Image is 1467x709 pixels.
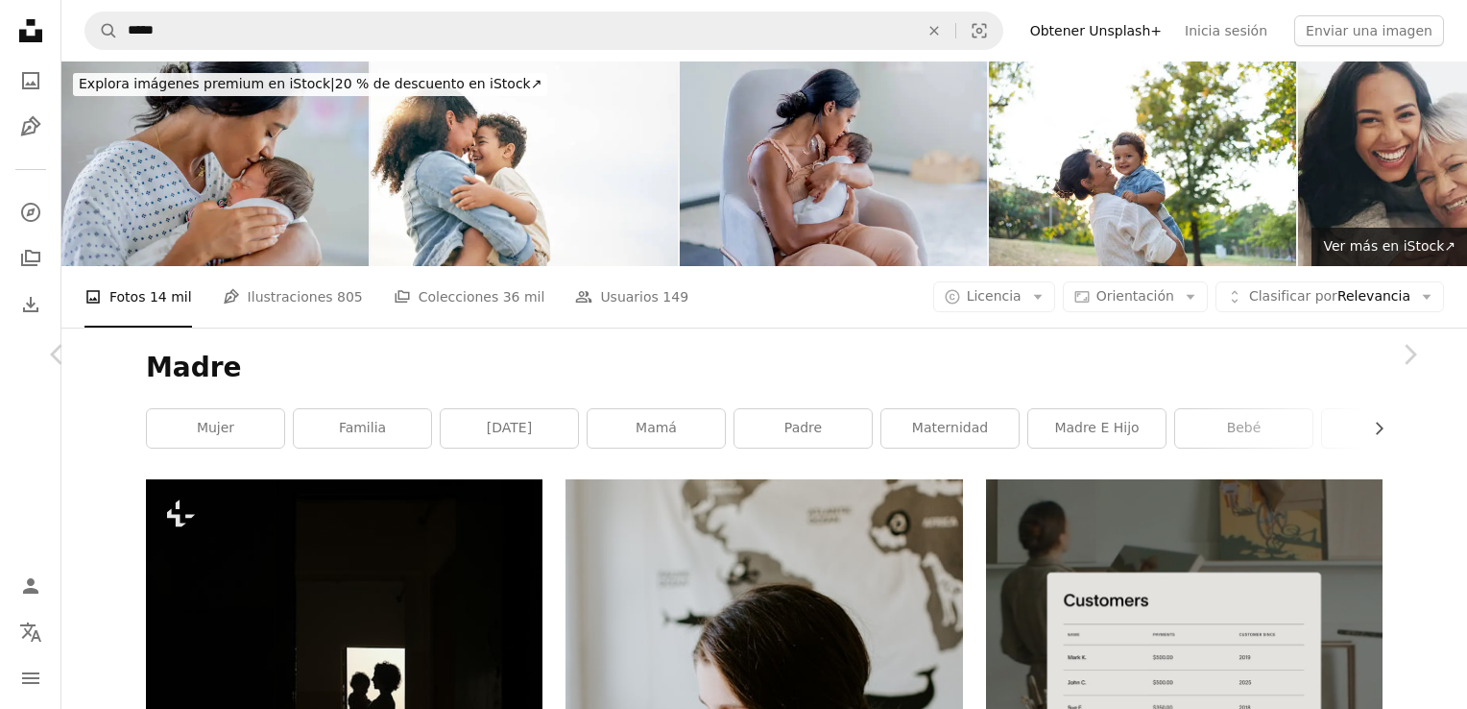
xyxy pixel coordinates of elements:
[575,266,688,328] a: Usuarios 149
[61,61,369,266] img: Bonding with Baby
[680,61,987,266] img: Bebé mecedor
[956,12,1002,49] button: Búsqueda visual
[1175,409,1312,448] a: bebé
[734,409,872,448] a: padre
[12,659,50,697] button: Menú
[294,409,431,448] a: familia
[147,409,284,448] a: mujer
[989,61,1296,266] img: Madre alegre levantando a su hijo en un parque soleado al aire libre
[1173,15,1279,46] a: Inicia sesión
[1249,287,1410,306] span: Relevancia
[79,76,335,91] span: Explora imágenes premium en iStock |
[146,351,1383,385] h1: Madre
[12,61,50,100] a: Fotos
[933,281,1055,312] button: Licencia
[503,286,545,307] span: 36 mil
[441,409,578,448] a: [DATE]
[337,286,363,307] span: 805
[588,409,725,448] a: mamá
[371,61,678,266] img: Playa, puesta de sol y amor de mamá por niño, niño o hijo juntos al aire libre en la naturaleza e...
[913,12,955,49] button: Borrar
[79,76,541,91] span: 20 % de descuento en iStock ↗
[1019,15,1173,46] a: Obtener Unsplash+
[12,567,50,605] a: Iniciar sesión / Registrarse
[12,239,50,278] a: Colecciones
[1322,409,1459,448] a: mujeres
[12,613,50,651] button: Idioma
[1215,281,1444,312] button: Clasificar porRelevancia
[85,12,118,49] button: Buscar en Unsplash
[662,286,688,307] span: 149
[1063,281,1208,312] button: Orientación
[1323,238,1455,254] span: Ver más en iStock ↗
[223,266,363,328] a: Ilustraciones 805
[1028,409,1166,448] a: Madre e hijo
[1249,288,1337,304] span: Clasificar por
[881,409,1019,448] a: maternidad
[1294,15,1444,46] button: Enviar una imagen
[61,61,559,108] a: Explora imágenes premium en iStock|20 % de descuento en iStock↗
[1311,228,1467,266] a: Ver más en iStock↗
[1352,262,1467,447] a: Siguiente
[1096,288,1174,304] span: Orientación
[394,266,545,328] a: Colecciones 36 mil
[12,108,50,146] a: Ilustraciones
[12,193,50,232] a: Explorar
[967,288,1022,304] span: Licencia
[84,12,1003,50] form: Encuentra imágenes en todo el sitio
